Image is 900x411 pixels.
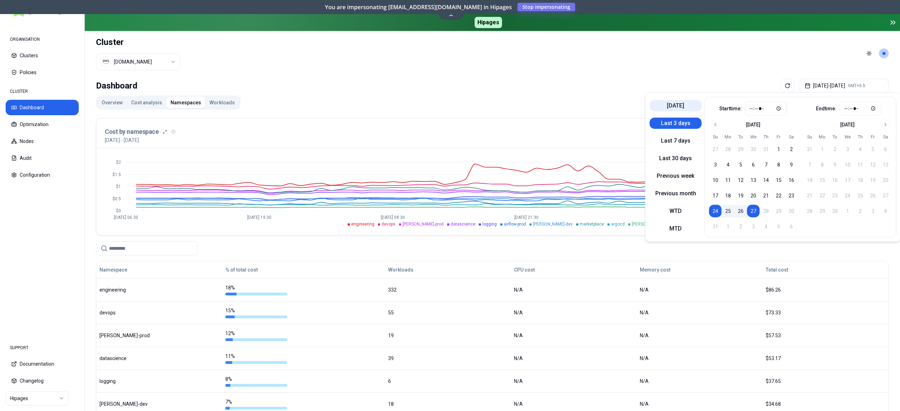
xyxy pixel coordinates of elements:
[96,53,180,70] button: Select a value
[841,134,854,140] th: Wednesday
[854,134,867,140] th: Thursday
[225,263,258,277] button: % of total cost
[650,205,702,217] button: WTD
[514,286,634,293] div: N/A
[6,48,79,63] button: Clusters
[225,284,287,295] div: 18 %
[514,400,634,407] div: N/A
[711,120,720,130] button: Go to previous month
[388,309,508,316] div: 55
[97,97,127,108] button: Overview
[829,134,841,140] th: Tuesday
[650,118,702,129] button: Last 3 days
[6,32,79,46] div: ORGANISATION
[848,83,865,89] span: GMT+5.5
[734,134,747,140] th: Tuesday
[709,189,722,202] button: 17
[403,222,444,227] span: [PERSON_NAME]-prod
[722,189,734,202] button: 18
[709,134,722,140] th: Sunday
[719,106,742,111] label: Start time:
[772,174,785,187] button: 15
[514,215,539,220] tspan: [DATE] 21:30
[746,121,760,128] div: [DATE]
[650,100,702,111] button: [DATE]
[747,143,760,156] button: 30
[766,332,885,339] div: $57.53
[388,400,508,407] div: 18
[225,330,287,341] div: 12 %
[803,134,816,140] th: Sunday
[6,133,79,149] button: Nodes
[482,222,497,227] span: logging
[127,97,166,108] button: Cost analysis
[709,205,722,217] button: 24
[766,309,885,316] div: $73.33
[760,189,772,202] button: 21
[867,134,879,140] th: Friday
[734,189,747,202] button: 19
[760,158,772,171] button: 7
[6,100,79,115] button: Dashboard
[722,143,734,156] button: 28
[451,222,475,227] span: datascience
[640,355,759,362] div: N/A
[99,332,219,339] div: [PERSON_NAME]-prod
[351,222,374,227] span: engineering
[747,174,760,187] button: 13
[722,134,734,140] th: Monday
[709,158,722,171] button: 3
[116,184,121,189] tspan: $1
[105,127,159,137] h3: Cost by namespace
[734,205,747,217] button: 26
[99,309,219,316] div: devops
[96,79,137,93] div: Dashboard
[6,150,79,166] button: Audit
[388,355,508,362] div: 39
[99,263,127,277] button: Namespace
[772,143,785,156] button: 1
[6,341,79,355] div: SUPPORT
[816,106,836,111] label: End time:
[514,378,634,385] div: N/A
[99,400,219,407] div: [PERSON_NAME]-dev
[632,222,679,227] span: [PERSON_NAME]-system
[747,158,760,171] button: 6
[785,174,798,187] button: 16
[6,84,79,98] div: CLUSTER
[6,65,79,80] button: Policies
[580,222,604,227] span: marketplace
[225,376,287,387] div: 8 %
[722,158,734,171] button: 4
[514,332,634,339] div: N/A
[116,208,121,213] tspan: $0
[760,134,772,140] th: Thursday
[640,309,759,316] div: N/A
[640,263,670,277] button: Memory cost
[640,378,759,385] div: N/A
[611,222,625,227] span: argocd
[114,58,152,65] div: luke.kubernetes.hipagesgroup.com.au
[388,378,508,385] div: 6
[734,158,747,171] button: 5
[650,153,702,164] button: Last 30 days
[747,134,760,140] th: Wednesday
[709,143,722,156] button: 27
[6,356,79,372] button: Documentation
[881,120,891,130] button: Go to next month
[760,143,772,156] button: 31
[225,353,287,364] div: 11 %
[722,174,734,187] button: 11
[650,188,702,199] button: Previous month
[99,286,219,293] div: engineering
[772,134,785,140] th: Friday
[640,400,759,407] div: N/A
[747,205,760,217] button: 27
[6,373,79,389] button: Changelog
[225,398,287,410] div: 7 %
[6,167,79,183] button: Configuration
[166,97,205,108] button: Namespaces
[766,400,885,407] div: $34.68
[6,117,79,132] button: Optimization
[766,286,885,293] div: $86.26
